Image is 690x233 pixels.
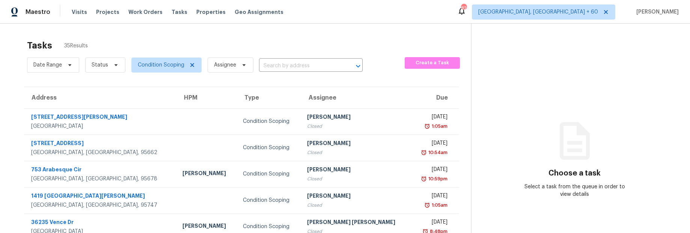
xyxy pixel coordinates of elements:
div: [DATE] [417,192,447,201]
div: Closed [307,149,405,156]
div: [PERSON_NAME] [182,169,231,179]
div: Closed [307,201,405,209]
div: 1:05am [430,201,447,209]
div: 753 Arabesque Cir [31,166,170,175]
th: HPM [176,87,237,108]
span: Assignee [214,61,236,69]
th: Address [24,87,176,108]
div: Closed [307,123,405,130]
div: 1:05am [430,123,447,130]
div: [PERSON_NAME] [307,166,405,175]
div: [GEOGRAPHIC_DATA], [GEOGRAPHIC_DATA], 95662 [31,149,170,156]
div: [GEOGRAPHIC_DATA], [GEOGRAPHIC_DATA], 95678 [31,175,170,183]
img: Overdue Alarm Icon [421,175,427,183]
h2: Tasks [27,42,52,49]
div: [DATE] [417,166,447,175]
span: Properties [196,8,226,16]
span: Geo Assignments [235,8,283,16]
div: [PERSON_NAME] [182,222,231,231]
div: [STREET_ADDRESS][PERSON_NAME] [31,113,170,123]
span: 35 Results [64,42,88,50]
div: [PERSON_NAME] [307,139,405,149]
div: Condition Scoping [243,118,295,125]
th: Due [411,87,459,108]
div: [GEOGRAPHIC_DATA] [31,123,170,130]
img: Overdue Alarm Icon [424,201,430,209]
img: Overdue Alarm Icon [421,149,427,156]
span: Create a Task [408,59,456,67]
h3: Choose a task [548,169,601,177]
div: [PERSON_NAME] [307,192,405,201]
img: Overdue Alarm Icon [424,123,430,130]
div: 828 [461,5,466,12]
th: Assignee [301,87,411,108]
div: [DATE] [417,113,447,123]
div: [STREET_ADDRESS] [31,139,170,149]
th: Type [237,87,301,108]
div: Condition Scoping [243,170,295,178]
span: Maestro [26,8,50,16]
div: [DATE] [417,218,447,228]
input: Search by address [259,60,342,72]
div: 10:59pm [427,175,447,183]
span: Projects [96,8,119,16]
span: Status [92,61,108,69]
span: [PERSON_NAME] [633,8,679,16]
span: Date Range [33,61,62,69]
span: Visits [72,8,87,16]
div: 10:54am [427,149,447,156]
div: [DATE] [417,139,447,149]
span: [GEOGRAPHIC_DATA], [GEOGRAPHIC_DATA] + 60 [478,8,598,16]
span: Tasks [172,9,187,15]
div: [GEOGRAPHIC_DATA], [GEOGRAPHIC_DATA], 95747 [31,201,170,209]
div: Condition Scoping [243,144,295,151]
span: Work Orders [128,8,163,16]
div: 1419 [GEOGRAPHIC_DATA][PERSON_NAME] [31,192,170,201]
div: Condition Scoping [243,223,295,230]
div: Closed [307,175,405,183]
button: Open [353,61,363,71]
div: [PERSON_NAME] [PERSON_NAME] [307,218,405,228]
button: Create a Task [405,57,460,69]
div: Condition Scoping [243,197,295,204]
div: [PERSON_NAME] [307,113,405,123]
div: 36235 Vence Dr [31,218,170,228]
div: Select a task from the queue in order to view details [523,183,626,198]
span: Condition Scoping [138,61,184,69]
